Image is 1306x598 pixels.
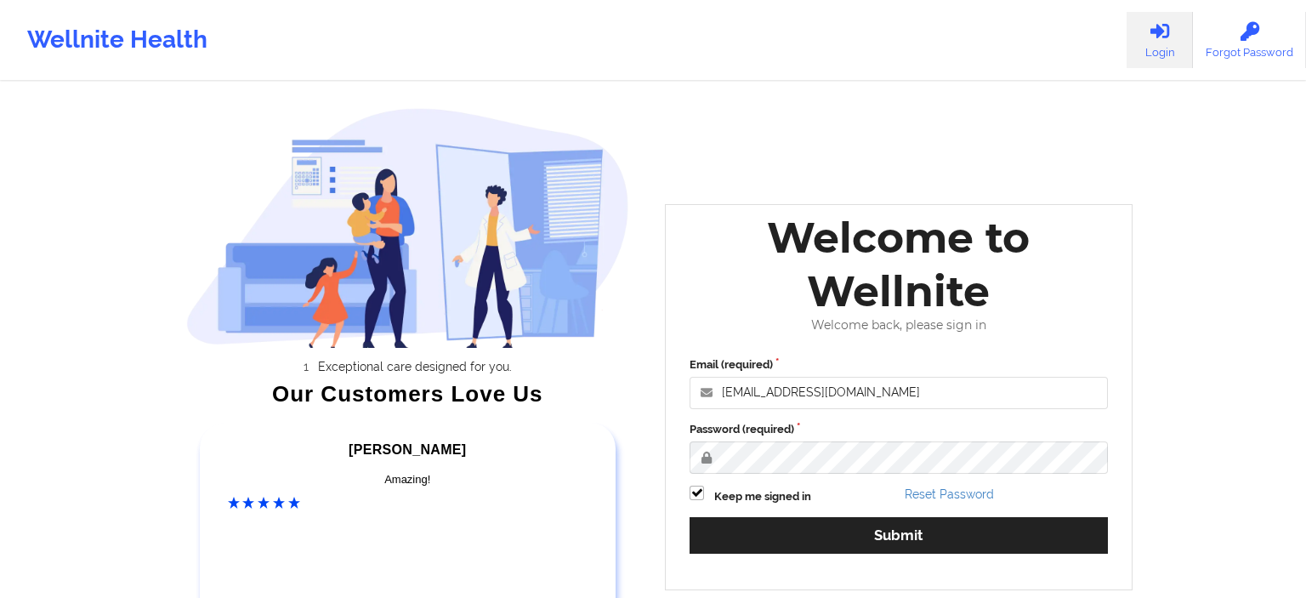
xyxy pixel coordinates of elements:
[690,517,1108,554] button: Submit
[349,442,466,457] span: [PERSON_NAME]
[690,421,1108,438] label: Password (required)
[186,107,630,348] img: wellnite-auth-hero_200.c722682e.png
[714,488,811,505] label: Keep me signed in
[201,360,629,373] li: Exceptional care designed for you.
[690,356,1108,373] label: Email (required)
[186,385,630,402] div: Our Customers Love Us
[228,471,588,488] div: Amazing!
[678,211,1120,318] div: Welcome to Wellnite
[1127,12,1193,68] a: Login
[905,487,994,501] a: Reset Password
[678,318,1120,333] div: Welcome back, please sign in
[1193,12,1306,68] a: Forgot Password
[690,377,1108,409] input: Email address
